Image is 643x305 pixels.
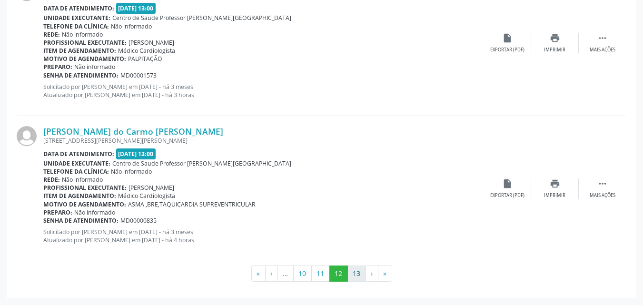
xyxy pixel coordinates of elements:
[43,176,60,184] b: Rede:
[311,266,330,282] button: Go to page 11
[43,14,110,22] b: Unidade executante:
[378,266,392,282] button: Go to last page
[550,178,560,189] i: print
[502,178,513,189] i: insert_drive_file
[43,30,60,39] b: Rede:
[265,266,278,282] button: Go to previous page
[544,47,565,53] div: Imprimir
[17,126,37,146] img: img
[502,33,513,43] i: insert_drive_file
[128,200,256,208] span: ASMA ,BRE,TAQUICARDIA SUPREVENTRICULAR
[43,200,126,208] b: Motivo de agendamento:
[43,47,116,55] b: Item de agendamento:
[43,216,119,225] b: Senha de atendimento:
[597,33,608,43] i: 
[43,126,223,137] a: [PERSON_NAME] do Carmo [PERSON_NAME]
[116,3,156,14] span: [DATE] 13:00
[43,63,72,71] b: Preparo:
[43,39,127,47] b: Profissional executante:
[43,55,126,63] b: Motivo de agendamento:
[43,159,110,167] b: Unidade executante:
[550,33,560,43] i: print
[251,266,266,282] button: Go to first page
[118,192,175,200] span: Médico Cardiologista
[590,47,615,53] div: Mais ações
[129,184,174,192] span: [PERSON_NAME]
[43,4,114,12] b: Data de atendimento:
[43,184,127,192] b: Profissional executante:
[128,55,162,63] span: PALPITAÇÃO
[112,14,291,22] span: Centro de Saude Professor [PERSON_NAME][GEOGRAPHIC_DATA]
[129,39,174,47] span: [PERSON_NAME]
[347,266,366,282] button: Go to page 13
[43,228,484,244] p: Solicitado por [PERSON_NAME] em [DATE] - há 3 meses Atualizado por [PERSON_NAME] em [DATE] - há 4...
[590,192,615,199] div: Mais ações
[544,192,565,199] div: Imprimir
[43,192,116,200] b: Item de agendamento:
[43,208,72,216] b: Preparo:
[62,30,103,39] span: Não informado
[116,148,156,159] span: [DATE] 13:00
[111,22,152,30] span: Não informado
[74,63,115,71] span: Não informado
[43,150,114,158] b: Data de atendimento:
[490,47,524,53] div: Exportar (PDF)
[43,83,484,99] p: Solicitado por [PERSON_NAME] em [DATE] - há 3 meses Atualizado por [PERSON_NAME] em [DATE] - há 3...
[112,159,291,167] span: Centro de Saude Professor [PERSON_NAME][GEOGRAPHIC_DATA]
[120,71,157,79] span: MD00001573
[62,176,103,184] span: Não informado
[43,22,109,30] b: Telefone da clínica:
[111,167,152,176] span: Não informado
[490,192,524,199] div: Exportar (PDF)
[293,266,312,282] button: Go to page 10
[43,167,109,176] b: Telefone da clínica:
[118,47,175,55] span: Médico Cardiologista
[43,71,119,79] b: Senha de atendimento:
[329,266,348,282] button: Go to page 12
[120,216,157,225] span: MD00000835
[17,266,626,282] ul: Pagination
[43,137,484,145] div: [STREET_ADDRESS][PERSON_NAME][PERSON_NAME]
[74,208,115,216] span: Não informado
[597,178,608,189] i: 
[366,266,378,282] button: Go to next page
